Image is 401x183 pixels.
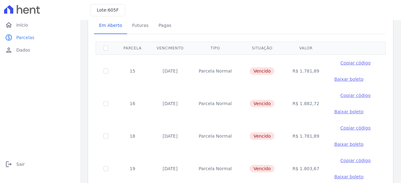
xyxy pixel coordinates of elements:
[191,42,239,54] th: Tipo
[285,42,327,54] th: Valor
[250,132,274,140] span: Vencido
[341,158,371,163] span: Copiar código
[3,44,78,56] a: personDados
[97,7,119,13] h3: Lote:
[250,165,274,172] span: Vencido
[155,19,175,32] span: Pagas
[116,42,149,54] th: Parcela
[95,19,126,32] span: Em Aberto
[108,8,119,13] span: 605F
[341,93,371,98] span: Copiar código
[149,54,191,87] td: [DATE]
[149,42,191,54] th: Vencimento
[334,60,377,66] button: Copiar código
[334,109,363,114] span: Baixar boleto
[3,31,78,44] a: paidParcelas
[5,21,13,29] i: home
[5,46,13,54] i: person
[127,18,154,34] a: Futuras
[334,174,363,179] span: Baixar boleto
[5,160,13,168] i: logout
[116,87,149,120] td: 16
[16,34,34,41] span: Parcelas
[5,34,13,41] i: paid
[250,67,274,75] span: Vencido
[285,120,327,152] td: R$ 1.781,89
[334,142,363,147] span: Baixar boleto
[334,174,363,180] a: Baixar boleto
[334,92,377,99] button: Copiar código
[154,18,176,34] a: Pagas
[334,77,363,82] span: Baixar boleto
[191,120,239,152] td: Parcela Normal
[191,54,239,87] td: Parcela Normal
[334,109,363,115] a: Baixar boleto
[341,60,371,65] span: Copiar código
[149,120,191,152] td: [DATE]
[334,141,363,147] a: Baixar boleto
[285,54,327,87] td: R$ 1.781,89
[16,161,25,167] span: Sair
[3,158,78,170] a: logoutSair
[149,87,191,120] td: [DATE]
[250,100,274,107] span: Vencido
[116,120,149,152] td: 18
[3,19,78,31] a: homeInício
[128,19,152,32] span: Futuras
[334,76,363,82] a: Baixar boleto
[94,18,127,34] a: Em Aberto
[334,157,377,164] button: Copiar código
[16,22,28,28] span: Início
[341,125,371,130] span: Copiar código
[239,42,285,54] th: Situação
[285,87,327,120] td: R$ 1.882,72
[334,125,377,131] button: Copiar código
[116,54,149,87] td: 15
[16,47,30,53] span: Dados
[191,87,239,120] td: Parcela Normal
